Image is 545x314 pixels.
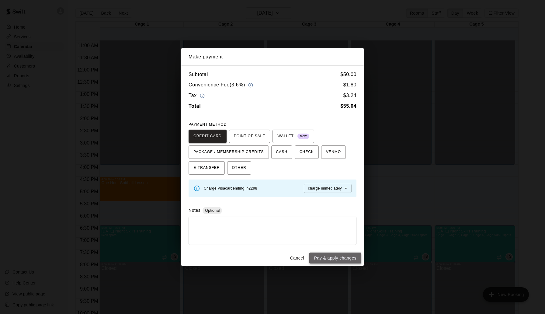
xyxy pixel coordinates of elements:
[287,253,307,264] button: Cancel
[234,131,265,141] span: POINT OF SALE
[326,147,341,157] span: VENMO
[189,145,269,159] button: PACKAGE / MEMBERSHIP CREDITS
[193,147,264,157] span: PACKAGE / MEMBERSHIP CREDITS
[181,48,364,66] h2: Make payment
[229,130,270,143] button: POINT OF SALE
[340,71,356,78] h6: $ 50.00
[189,71,208,78] h6: Subtotal
[308,186,342,190] span: charge immediately
[343,92,356,100] h6: $ 3.24
[189,161,225,175] button: E-TRANSFER
[343,81,356,89] h6: $ 1.80
[204,186,257,190] span: Charge Visa card ending in 2298
[227,161,251,175] button: OTHER
[189,208,200,213] label: Notes
[297,132,309,141] span: New
[340,103,356,109] b: $ 55.04
[271,145,292,159] button: CASH
[203,208,222,213] span: Optional
[189,130,227,143] button: CREDIT CARD
[189,92,206,100] h6: Tax
[300,147,314,157] span: CHECK
[189,103,201,109] b: Total
[193,163,220,173] span: E-TRANSFER
[189,122,227,127] span: PAYMENT METHOD
[277,131,309,141] span: WALLET
[272,130,314,143] button: WALLET New
[309,253,361,264] button: Pay & apply changes
[189,81,255,89] h6: Convenience Fee ( 3.6% )
[232,163,246,173] span: OTHER
[193,131,222,141] span: CREDIT CARD
[321,145,346,159] button: VENMO
[276,147,287,157] span: CASH
[295,145,319,159] button: CHECK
